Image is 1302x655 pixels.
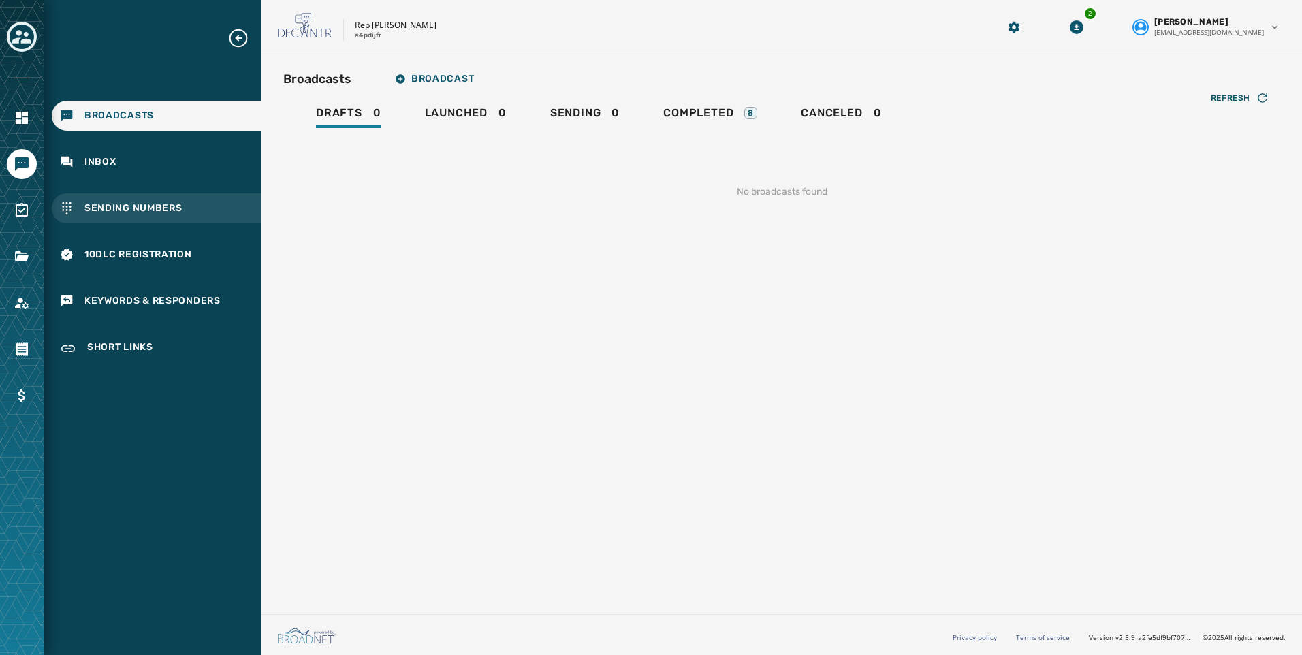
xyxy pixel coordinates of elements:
a: Navigate to Surveys [7,195,37,225]
span: Short Links [87,340,153,357]
div: 0 [316,106,381,128]
div: 0 [801,106,881,128]
span: Broadcasts [84,109,154,123]
a: Privacy policy [953,633,997,642]
div: No broadcasts found [283,163,1280,221]
div: 0 [550,106,620,128]
a: Navigate to Keywords & Responders [52,286,261,316]
a: Terms of service [1016,633,1070,642]
span: Refresh [1211,93,1250,103]
span: © 2025 All rights reserved. [1203,633,1286,642]
button: User settings [1127,11,1286,43]
button: Toggle account select drawer [7,22,37,52]
a: Sending0 [539,99,631,131]
span: Canceled [801,106,862,120]
span: Sending Numbers [84,202,182,215]
span: v2.5.9_a2fe5df9bf7071e1522954d516a80c78c649093f [1115,633,1192,643]
span: Sending [550,106,601,120]
a: Navigate to Billing [7,381,37,411]
a: Navigate to Short Links [52,332,261,365]
span: Launched [425,106,488,120]
a: Launched0 [414,99,518,131]
h2: Broadcasts [283,69,351,89]
a: Navigate to Files [7,242,37,272]
span: Keywords & Responders [84,294,221,308]
a: Navigate to Home [7,103,37,133]
button: Refresh [1200,87,1280,109]
span: [EMAIL_ADDRESS][DOMAIN_NAME] [1154,27,1264,37]
a: Navigate to Messaging [7,149,37,179]
span: [PERSON_NAME] [1154,16,1228,27]
a: Drafts0 [305,99,392,131]
span: Drafts [316,106,362,120]
a: Canceled0 [790,99,892,131]
span: Broadcast [395,74,474,84]
p: a4pdijfr [355,31,381,41]
button: Expand sub nav menu [227,27,260,49]
a: Completed8 [652,99,768,131]
a: Navigate to Account [7,288,37,318]
div: 8 [744,107,757,119]
button: Manage global settings [1002,15,1026,39]
span: Inbox [84,155,116,169]
a: Navigate to Broadcasts [52,101,261,131]
p: Rep [PERSON_NAME] [355,20,436,31]
a: Navigate to Sending Numbers [52,193,261,223]
a: Navigate to 10DLC Registration [52,240,261,270]
button: Download Menu [1064,15,1089,39]
span: Completed [663,106,733,120]
span: 10DLC Registration [84,248,192,261]
div: 2 [1083,7,1097,20]
a: Navigate to Orders [7,334,37,364]
div: 0 [425,106,507,128]
button: Broadcast [384,65,485,93]
span: Version [1089,633,1192,643]
a: Navigate to Inbox [52,147,261,177]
